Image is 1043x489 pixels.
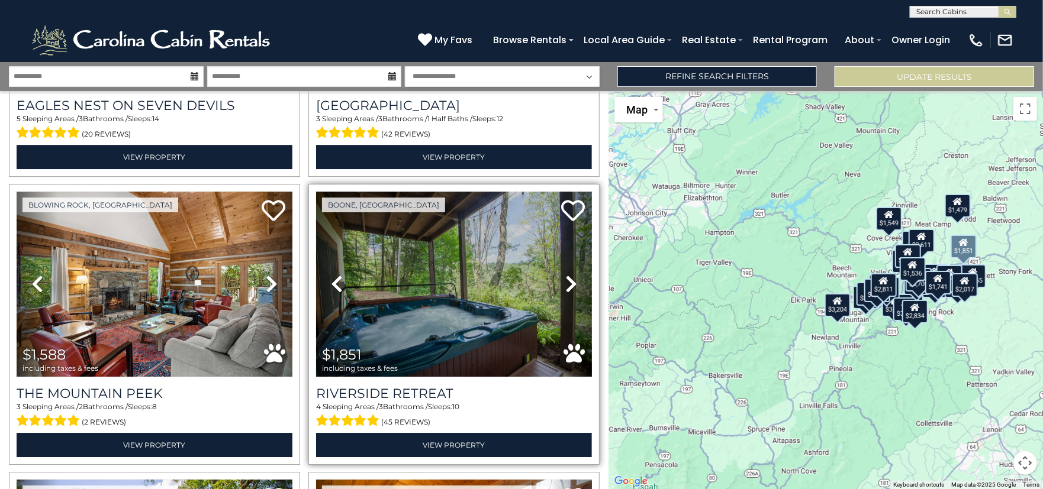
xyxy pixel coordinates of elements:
div: $2,927 [922,274,948,298]
a: The Mountain Peek [17,386,292,401]
a: View Property [316,433,592,457]
div: $2,806 [903,271,929,294]
img: mail-regular-white.png [997,32,1013,48]
div: $2,611 [909,228,935,252]
a: Real Estate [676,30,742,50]
span: $1,588 [22,346,66,363]
span: 12 [497,114,503,123]
a: [GEOGRAPHIC_DATA] [316,98,592,114]
div: $3,204 [825,293,851,317]
span: 3 [316,114,320,123]
div: Sleeping Areas / Bathrooms / Sleeps: [316,401,592,430]
span: 3 [79,114,83,123]
a: Open this area in Google Maps (opens a new window) [611,474,651,489]
div: $5,709 [906,267,932,291]
img: thumbnail_163277990.jpeg [17,192,292,376]
div: $7,655 [960,264,986,287]
span: 3 [378,114,382,123]
img: thumbnail_163264777.jpeg [316,192,592,376]
button: Update Results [835,66,1034,87]
span: 1 Half Baths / [427,114,472,123]
span: (20 reviews) [82,127,131,142]
div: $2,834 [902,299,928,323]
h3: Summit Creek [316,98,592,114]
div: $1,479 [945,194,971,218]
div: $3,558 [893,297,919,320]
span: Map [626,103,648,116]
div: $1,741 [925,271,951,294]
div: $3,281 [864,278,890,302]
a: Add to favorites [561,199,585,224]
div: Sleeping Areas / Bathrooms / Sleeps: [316,114,592,142]
div: $1,699 [922,264,948,287]
span: 3 [17,402,21,411]
div: $3,350 [853,286,879,309]
div: $2,771 [892,250,918,273]
a: Refine Search Filters [617,66,817,87]
button: Keyboard shortcuts [893,481,944,489]
div: $2,811 [871,273,897,296]
a: My Favs [418,33,475,48]
a: Browse Rentals [487,30,572,50]
a: Eagles Nest on Seven Devils [17,98,292,114]
span: including taxes & fees [22,364,98,372]
a: Blowing Rock, [GEOGRAPHIC_DATA] [22,197,178,212]
div: Sleeping Areas / Bathrooms / Sleeps: [17,401,292,430]
div: $2,744 [902,230,928,254]
span: including taxes & fees [322,364,398,372]
img: Google [611,474,651,489]
span: 5 [17,114,21,123]
span: $1,851 [322,346,362,363]
a: Riverside Retreat [316,386,592,401]
div: $1,536 [900,257,926,281]
span: 4 [316,402,321,411]
span: (45 reviews) [381,414,430,430]
button: Toggle fullscreen view [1013,97,1037,121]
img: phone-regular-white.png [968,32,984,48]
div: $2,173 [945,274,971,298]
span: 10 [452,402,459,411]
a: Local Area Guide [578,30,671,50]
a: View Property [316,145,592,169]
button: Change map style [614,97,663,122]
div: Sleeping Areas / Bathrooms / Sleeps: [17,114,292,142]
div: $1,549 [876,206,902,230]
div: $2,028 [895,244,921,267]
span: (2 reviews) [82,414,127,430]
a: Owner Login [886,30,956,50]
div: $2,407 [874,276,900,300]
a: Terms (opens in new tab) [1023,481,1039,488]
img: White-1-2.png [30,22,275,58]
a: View Property [17,145,292,169]
span: 3 [379,402,383,411]
span: (42 reviews) [381,127,430,142]
a: View Property [17,433,292,457]
div: $1,851 [951,235,977,258]
div: $2,724 [857,282,883,306]
button: Map camera controls [1013,451,1037,475]
span: 8 [152,402,157,411]
span: My Favs [434,33,472,47]
div: $2,017 [952,273,978,296]
a: Boone, [GEOGRAPHIC_DATA] [322,197,445,212]
span: Map data ©2025 Google [951,481,1016,488]
span: 14 [152,114,159,123]
span: 2 [79,402,83,411]
a: Rental Program [747,30,833,50]
a: Add to favorites [262,199,285,224]
div: $1,790 [936,264,962,288]
a: About [839,30,880,50]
